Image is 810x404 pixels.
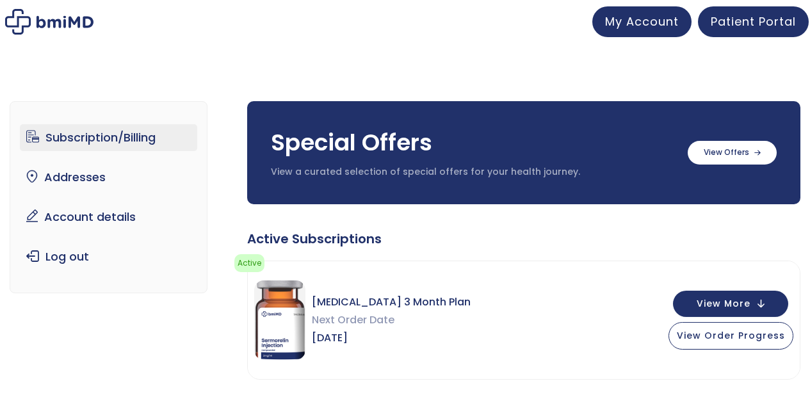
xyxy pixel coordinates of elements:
span: View Order Progress [677,329,785,342]
a: My Account [592,6,692,37]
span: Active [234,254,264,272]
span: View More [697,300,750,308]
h3: Special Offers [271,127,675,159]
a: Log out [20,243,197,270]
a: Subscription/Billing [20,124,197,151]
p: View a curated selection of special offers for your health journey. [271,166,675,179]
a: Addresses [20,164,197,191]
span: [DATE] [312,329,471,347]
span: My Account [605,13,679,29]
a: Account details [20,204,197,230]
button: View Order Progress [668,322,793,350]
span: Patient Portal [711,13,796,29]
button: View More [673,291,788,317]
a: Patient Portal [698,6,809,37]
span: [MEDICAL_DATA] 3 Month Plan [312,293,471,311]
img: My account [5,9,93,35]
nav: Account pages [10,101,207,293]
span: Next Order Date [312,311,471,329]
div: Active Subscriptions [247,230,800,248]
